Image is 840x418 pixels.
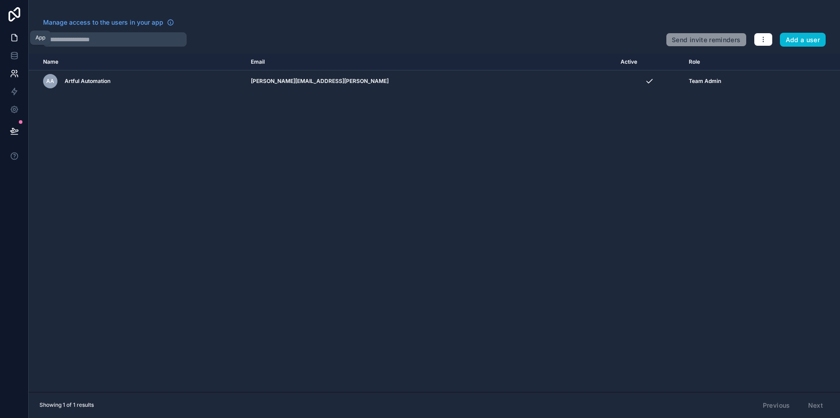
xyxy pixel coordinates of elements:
[683,54,791,70] th: Role
[780,33,826,47] button: Add a user
[689,78,721,85] span: Team Admin
[29,54,245,70] th: Name
[35,34,45,41] div: App
[39,401,94,409] span: Showing 1 of 1 results
[615,54,683,70] th: Active
[65,78,110,85] span: Artful Automation
[46,78,54,85] span: AA
[43,18,163,27] span: Manage access to the users in your app
[245,70,615,92] td: [PERSON_NAME][EMAIL_ADDRESS][PERSON_NAME]
[29,54,840,392] div: scrollable content
[245,54,615,70] th: Email
[43,18,174,27] a: Manage access to the users in your app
